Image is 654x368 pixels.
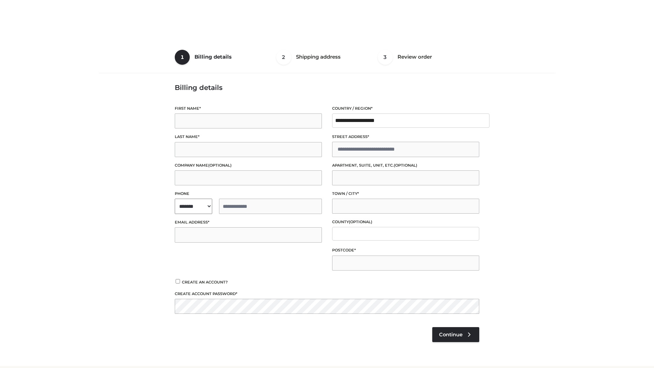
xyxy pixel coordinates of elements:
span: Billing details [194,53,232,60]
span: Create an account? [182,280,228,285]
span: 2 [276,50,291,65]
span: (optional) [208,163,232,168]
label: First name [175,105,322,112]
label: County [332,219,479,225]
span: (optional) [349,219,372,224]
label: Country / Region [332,105,479,112]
label: Last name [175,134,322,140]
span: (optional) [394,163,417,168]
span: 1 [175,50,190,65]
label: Apartment, suite, unit, etc. [332,162,479,169]
label: Company name [175,162,322,169]
label: Town / City [332,190,479,197]
label: Street address [332,134,479,140]
label: Create account password [175,291,479,297]
span: Continue [439,332,463,338]
input: Create an account? [175,279,181,283]
span: Shipping address [296,53,341,60]
label: Email address [175,219,322,226]
a: Continue [432,327,479,342]
label: Phone [175,190,322,197]
span: 3 [378,50,393,65]
span: Review order [398,53,432,60]
label: Postcode [332,247,479,254]
h3: Billing details [175,83,479,92]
